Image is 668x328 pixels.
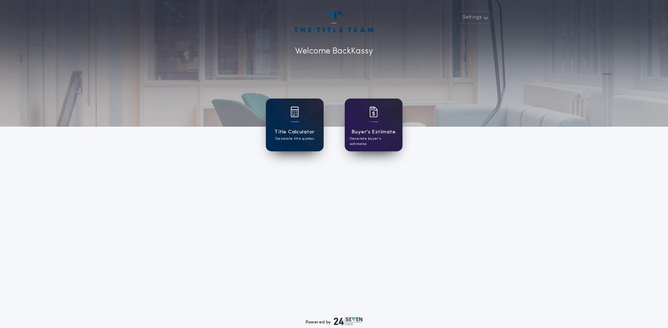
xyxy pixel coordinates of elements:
[369,107,378,117] img: card icon
[351,128,395,136] h1: Buyer's Estimate
[295,45,373,58] p: Welcome Back Kassy
[458,11,491,24] button: Settings
[291,107,299,117] img: card icon
[294,11,373,32] img: account-logo
[266,99,324,151] a: card iconTitle CalculatorGenerate title quotes
[274,128,314,136] h1: Title Calculator
[334,317,363,326] img: logo
[345,99,402,151] a: card iconBuyer's EstimateGenerate buyer's estimates
[306,317,363,326] div: Powered by
[350,136,398,147] p: Generate buyer's estimates
[275,136,314,141] p: Generate title quotes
